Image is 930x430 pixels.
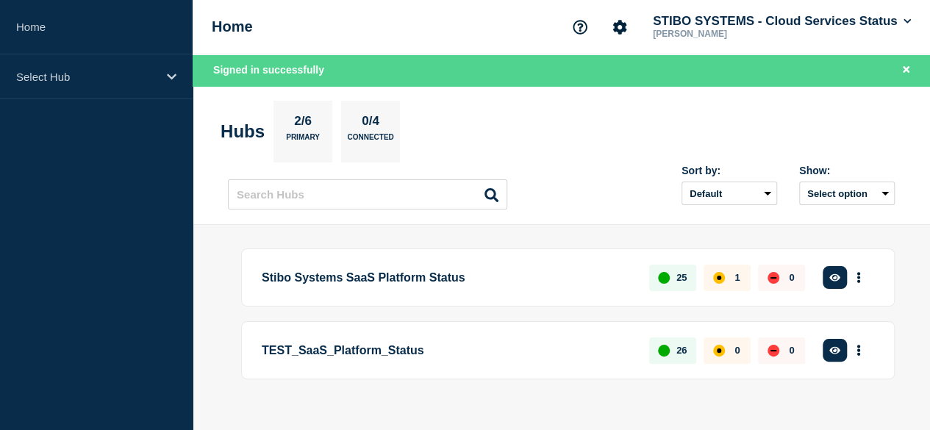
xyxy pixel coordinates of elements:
div: down [768,345,779,356]
p: Select Hub [16,71,157,83]
p: 0/4 [357,114,385,133]
p: 2/6 [289,114,318,133]
button: Select option [799,182,895,205]
div: Sort by: [682,165,777,176]
p: TEST_SaaS_Platform_Status [262,337,632,364]
button: More actions [849,264,868,291]
p: Stibo Systems SaaS Platform Status [262,264,632,291]
button: Close banner [897,62,915,79]
button: STIBO SYSTEMS - Cloud Services Status [650,14,914,29]
h1: Home [212,18,253,35]
button: Support [565,12,595,43]
div: Show: [799,165,895,176]
p: Connected [347,133,393,148]
p: 1 [734,272,740,283]
h2: Hubs [221,121,265,142]
p: 0 [789,272,794,283]
p: 0 [789,345,794,356]
p: 25 [676,272,687,283]
button: More actions [849,337,868,364]
p: 26 [676,345,687,356]
select: Sort by [682,182,777,205]
span: Signed in successfully [213,64,324,76]
p: Primary [286,133,320,148]
p: [PERSON_NAME] [650,29,803,39]
input: Search Hubs [228,179,507,209]
div: up [658,272,670,284]
p: 0 [734,345,740,356]
div: up [658,345,670,356]
div: affected [713,272,725,284]
button: Account settings [604,12,635,43]
div: down [768,272,779,284]
div: affected [713,345,725,356]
